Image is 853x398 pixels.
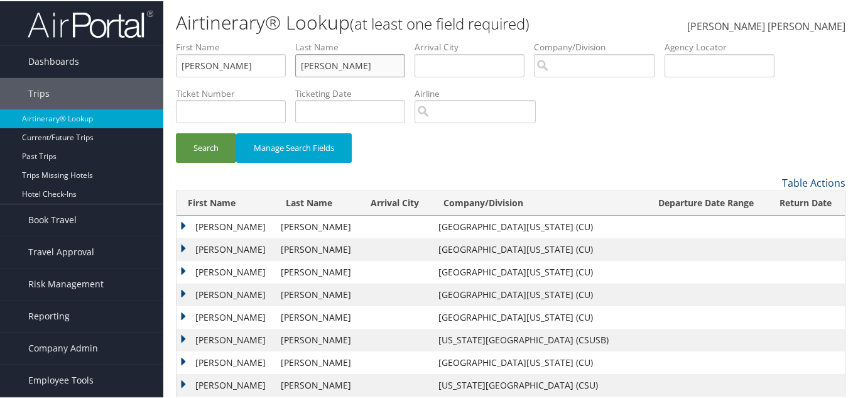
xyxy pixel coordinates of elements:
td: [PERSON_NAME] [274,260,359,282]
label: Airline [415,86,545,99]
td: [PERSON_NAME] [274,373,359,395]
a: Table Actions [782,175,845,189]
button: Search [176,132,236,162]
td: [GEOGRAPHIC_DATA][US_STATE] (CU) [432,350,647,373]
a: [PERSON_NAME] [PERSON_NAME] [687,6,845,45]
th: Return Date: activate to sort column ascending [768,190,845,214]
td: [GEOGRAPHIC_DATA][US_STATE] (CU) [432,305,647,328]
span: Trips [28,77,50,108]
td: [PERSON_NAME] [274,282,359,305]
td: [GEOGRAPHIC_DATA][US_STATE] (CU) [432,260,647,282]
h1: Airtinerary® Lookup [176,8,622,35]
td: [GEOGRAPHIC_DATA][US_STATE] (CU) [432,237,647,260]
span: Company Admin [28,331,98,363]
small: (at least one field required) [350,12,530,33]
span: Employee Tools [28,363,94,395]
label: Agency Locator [665,40,784,52]
span: [PERSON_NAME] [PERSON_NAME] [687,18,845,32]
span: Book Travel [28,203,77,235]
td: [GEOGRAPHIC_DATA][US_STATE] (CU) [432,214,647,237]
label: Company/Division [534,40,665,52]
td: [PERSON_NAME] [177,350,274,373]
th: First Name: activate to sort column ascending [177,190,274,214]
th: Departure Date Range: activate to sort column descending [647,190,768,214]
td: [PERSON_NAME] [274,214,359,237]
span: Reporting [28,299,70,331]
td: [US_STATE][GEOGRAPHIC_DATA] (CSUSB) [432,328,647,350]
td: [PERSON_NAME] [177,260,274,282]
td: [PERSON_NAME] [274,350,359,373]
label: First Name [176,40,295,52]
td: [PERSON_NAME] [274,305,359,328]
span: Travel Approval [28,235,94,267]
span: Risk Management [28,267,104,299]
td: [US_STATE][GEOGRAPHIC_DATA] (CSU) [432,373,647,395]
td: [PERSON_NAME] [177,373,274,395]
td: [PERSON_NAME] [177,237,274,260]
td: [PERSON_NAME] [177,282,274,305]
button: Manage Search Fields [236,132,352,162]
th: Arrival City: activate to sort column ascending [359,190,432,214]
td: [PERSON_NAME] [177,214,274,237]
td: [PERSON_NAME] [177,305,274,328]
label: Ticketing Date [295,86,415,99]
td: [GEOGRAPHIC_DATA][US_STATE] (CU) [432,282,647,305]
label: Last Name [295,40,415,52]
label: Ticket Number [176,86,295,99]
th: Last Name: activate to sort column ascending [274,190,359,214]
td: [PERSON_NAME] [274,237,359,260]
td: [PERSON_NAME] [177,328,274,350]
th: Company/Division [432,190,647,214]
span: Dashboards [28,45,79,76]
img: airportal-logo.png [28,8,153,38]
td: [PERSON_NAME] [274,328,359,350]
label: Arrival City [415,40,534,52]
